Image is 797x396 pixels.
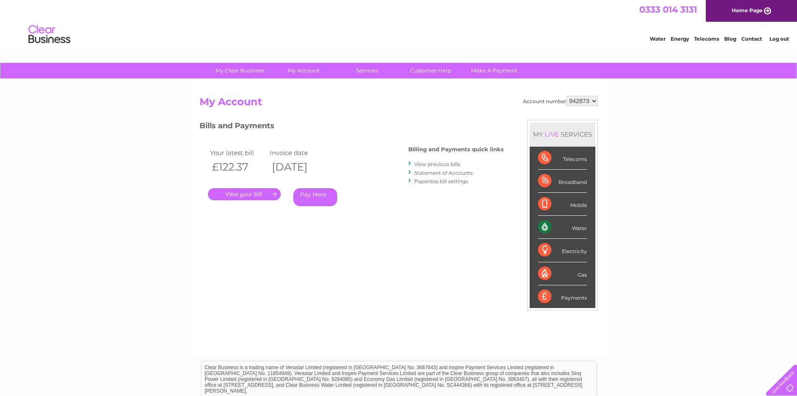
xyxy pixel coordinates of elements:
[396,63,465,78] a: Customer Help
[414,161,460,167] a: View previous bills
[543,130,561,138] div: LIVE
[538,239,587,262] div: Electricity
[538,285,587,308] div: Payments
[333,63,402,78] a: Services
[208,147,268,158] td: Your latest bill
[724,36,736,42] a: Blog
[408,146,504,153] h4: Billing and Payments quick links
[523,96,598,106] div: Account number
[208,158,268,176] th: £122.37
[530,122,595,146] div: MY SERVICES
[639,4,697,15] a: 0333 014 3131
[741,36,762,42] a: Contact
[650,36,666,42] a: Water
[671,36,689,42] a: Energy
[538,216,587,239] div: Water
[268,147,328,158] td: Invoice date
[538,262,587,285] div: Gas
[205,63,274,78] a: My Clear Business
[200,120,504,135] h3: Bills and Payments
[538,147,587,170] div: Telecoms
[208,188,281,200] a: .
[769,36,789,42] a: Log out
[538,193,587,216] div: Mobile
[28,22,71,47] img: logo.png
[694,36,719,42] a: Telecoms
[201,5,597,41] div: Clear Business is a trading name of Verastar Limited (registered in [GEOGRAPHIC_DATA] No. 3667643...
[414,170,473,176] a: Statement of Accounts
[414,178,468,184] a: Paperless bill settings
[538,170,587,193] div: Broadband
[269,63,338,78] a: My Account
[293,188,337,206] a: Pay Here
[268,158,328,176] th: [DATE]
[200,96,598,112] h2: My Account
[460,63,529,78] a: Make A Payment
